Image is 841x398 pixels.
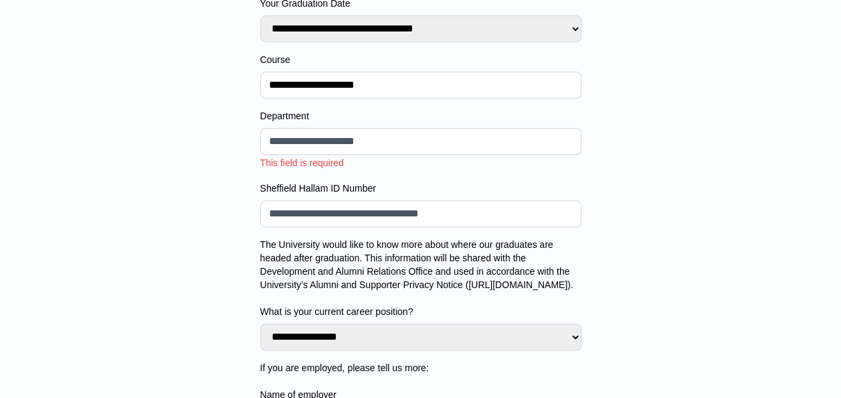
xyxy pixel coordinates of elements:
label: Sheffield Hallam ID Number [260,182,581,195]
label: The University would like to know more about where our graduates are headed after graduation. Thi... [260,238,581,318]
label: Department [260,109,581,123]
label: Course [260,53,581,66]
span: This field is required [260,157,344,168]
